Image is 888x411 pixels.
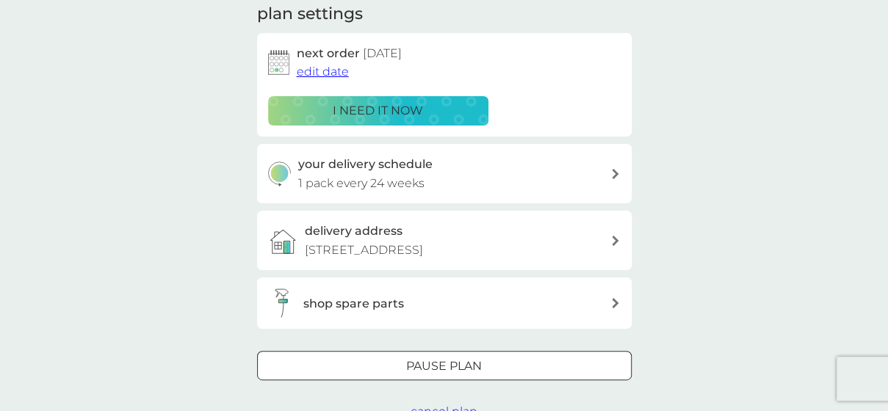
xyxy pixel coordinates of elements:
[305,222,403,241] h3: delivery address
[297,65,349,79] span: edit date
[298,155,433,174] h3: your delivery schedule
[305,241,423,260] p: [STREET_ADDRESS]
[297,44,402,63] h2: next order
[268,96,488,126] button: i need it now
[257,144,632,203] button: your delivery schedule1 pack every 24 weeks
[257,3,363,26] h2: plan settings
[257,351,632,380] button: Pause plan
[406,357,482,376] p: Pause plan
[363,46,402,60] span: [DATE]
[298,174,425,193] p: 1 pack every 24 weeks
[303,294,404,313] h3: shop spare parts
[297,62,349,81] button: edit date
[257,277,632,329] button: shop spare parts
[333,101,423,120] p: i need it now
[257,211,632,270] a: delivery address[STREET_ADDRESS]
